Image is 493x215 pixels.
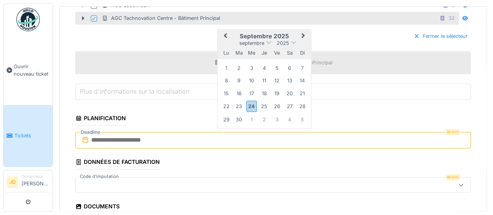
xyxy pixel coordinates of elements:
button: Next Month [298,30,310,43]
div: Choose mardi 23 septembre 2025 [234,101,244,112]
div: Requis [445,129,460,135]
div: Demandeur [21,174,49,179]
div: Choose jeudi 4 septembre 2025 [259,62,269,73]
button: Previous Month [218,30,231,43]
div: Choose dimanche 21 septembre 2025 [297,88,307,98]
div: jeudi [259,47,269,58]
div: Planification [75,112,126,126]
div: Choose samedi 6 septembre 2025 [284,62,295,73]
div: Choose lundi 1 septembre 2025 [221,62,231,73]
div: Choose lundi 29 septembre 2025 [221,114,231,124]
div: Choose mercredi 10 septembre 2025 [246,75,257,86]
div: lundi [221,47,231,58]
div: Choose jeudi 11 septembre 2025 [259,75,269,86]
div: Fermer le sélecteur [410,31,471,41]
div: Choose samedi 4 octobre 2025 [284,114,295,124]
div: Choose samedi 20 septembre 2025 [284,88,295,98]
div: Choose mercredi 17 septembre 2025 [246,88,257,98]
div: Choose mardi 2 septembre 2025 [234,62,244,73]
div: Choose samedi 27 septembre 2025 [284,101,295,112]
div: Choose vendredi 3 octobre 2025 [272,114,282,124]
label: Plus d'informations sur la localisation [78,87,191,96]
div: Choose vendredi 26 septembre 2025 [272,101,282,112]
div: Choose lundi 8 septembre 2025 [221,75,231,86]
div: Choose dimanche 5 octobre 2025 [297,114,307,124]
div: Choose lundi 22 septembre 2025 [221,101,231,112]
div: Requis [445,174,460,180]
div: Choose dimanche 14 septembre 2025 [297,75,307,86]
a: Tickets [4,105,53,167]
div: Choose mercredi 3 septembre 2025 [246,62,257,73]
div: mardi [234,47,244,58]
div: AGC Technovation Centre - Bâtiment Principal [102,14,220,22]
h2: septembre 2025 [217,33,311,40]
label: Code d'imputation [78,173,120,180]
label: Deadline [80,128,101,137]
div: Documents [75,201,120,214]
a: JD Demandeur[PERSON_NAME] [7,174,49,192]
div: Choose lundi 15 septembre 2025 [221,88,231,98]
div: vendredi [272,47,282,58]
a: Ouvrir nouveau ticket [4,36,53,105]
div: Choose dimanche 7 septembre 2025 [297,62,307,73]
div: Choose samedi 13 septembre 2025 [284,75,295,86]
li: [PERSON_NAME] [21,174,49,190]
div: Choose mardi 30 septembre 2025 [234,114,244,124]
div: samedi [284,47,295,58]
span: Tickets [14,132,49,139]
div: Choose vendredi 19 septembre 2025 [272,88,282,98]
div: Month septembre, 2025 [220,62,308,126]
span: septembre [239,40,264,46]
div: Choose mercredi 1 octobre 2025 [246,114,257,124]
li: JD [7,176,18,188]
div: dimanche [297,47,307,58]
div: Choose vendredi 12 septembre 2025 [272,75,282,86]
div: Choose vendredi 5 septembre 2025 [272,62,282,73]
div: Choose mardi 16 septembre 2025 [234,88,244,98]
img: Badge_color-CXgf-gQk.svg [16,8,40,31]
div: Choose jeudi 18 septembre 2025 [259,88,269,98]
div: Choose mercredi 24 septembre 2025 [246,101,257,112]
div: 32 [449,14,455,22]
div: mercredi [246,47,257,58]
span: 2025 [277,40,289,46]
div: Choose dimanche 28 septembre 2025 [297,101,307,112]
div: Choose jeudi 2 octobre 2025 [259,114,269,124]
div: Choose mardi 9 septembre 2025 [234,75,244,86]
div: Données de facturation [75,156,160,169]
div: Choose jeudi 25 septembre 2025 [259,101,269,112]
span: Ouvrir nouveau ticket [14,63,49,78]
